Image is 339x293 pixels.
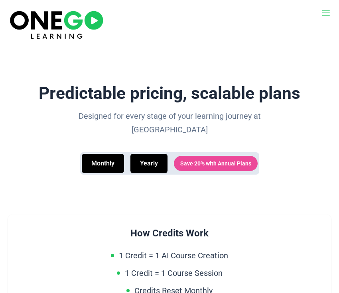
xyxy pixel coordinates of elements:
span: Save 20% with Annual Plans [174,156,258,171]
span: 1 Credit = 1 AI Course Creation [119,249,228,262]
h3: How Credits Work [21,227,318,240]
span: 1 Credit = 1 Course Session [125,267,223,279]
h1: Predictable pricing, scalable plans [8,84,331,103]
p: Designed for every stage of your learning journey at [GEOGRAPHIC_DATA] [40,109,299,136]
button: Yearly [130,154,168,173]
button: Monthly [82,154,124,173]
button: open-menu [321,8,331,20]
